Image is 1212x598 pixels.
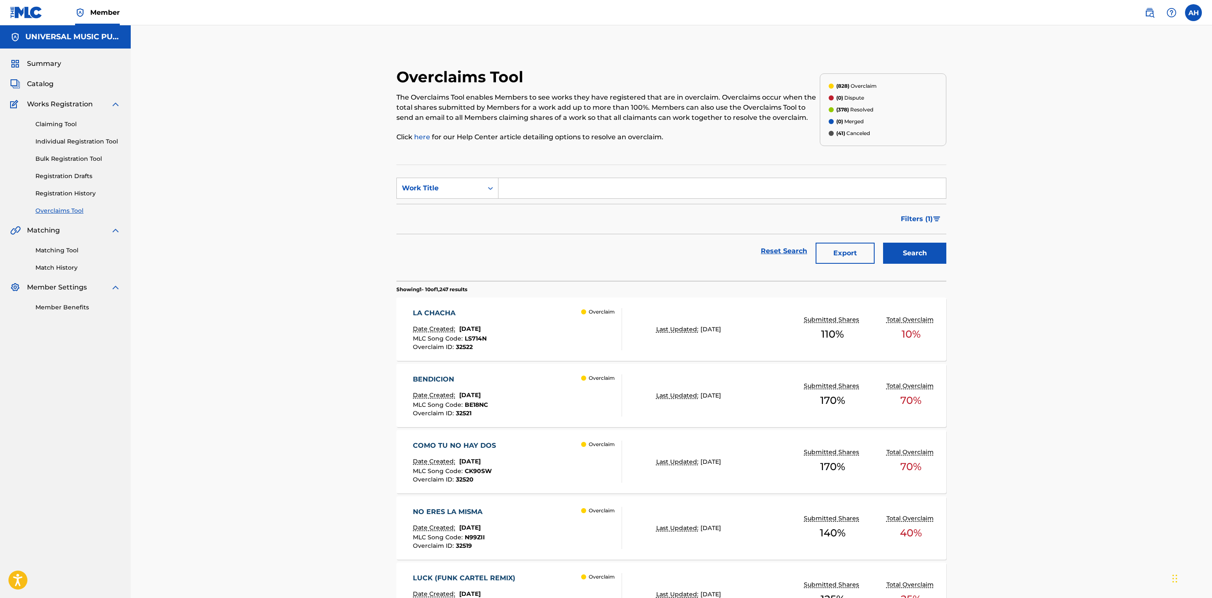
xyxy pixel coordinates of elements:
a: here [414,133,430,141]
span: Overclaim ID : [413,409,456,417]
span: Member Settings [27,282,87,292]
span: [DATE] [700,524,721,532]
p: Resolved [836,106,873,114]
form: Search Form [396,178,946,268]
span: MLC Song Code : [413,533,465,541]
span: 32519 [456,542,472,549]
p: Overclaim [589,374,615,382]
p: Total Overclaim [886,382,936,390]
button: Export [816,243,875,264]
span: 10 % [902,327,921,342]
img: expand [110,282,121,292]
span: 32522 [456,343,473,351]
p: Submitted Shares [804,514,861,523]
div: User Menu [1185,4,1202,21]
p: Showing 1 - 10 of 1,247 results [396,286,467,293]
span: Summary [27,59,61,69]
a: Registration History [35,189,121,198]
span: Overclaim ID : [413,476,456,483]
span: Catalog [27,79,54,89]
p: The Overclaims Tool enables Members to see works they have registered that are in overclaim. Over... [396,92,820,123]
button: Filters (1) [896,208,946,230]
a: LA CHACHADate Created:[DATE]MLC Song Code:LS714NOverclaim ID:32522 OverclaimLast Updated:[DATE]Su... [396,298,946,361]
span: 70 % [900,393,921,408]
p: Canceled [836,130,870,137]
p: Last Updated: [656,524,700,533]
img: Member Settings [10,282,20,292]
span: (378) [836,106,849,113]
a: Overclaims Tool [35,206,121,215]
p: Date Created: [413,325,457,333]
img: Works Registration [10,99,21,109]
p: Submitted Shares [804,580,861,589]
span: (41) [836,130,845,136]
p: Total Overclaim [886,448,936,457]
img: help [1166,8,1177,18]
span: [DATE] [459,325,481,333]
img: expand [110,225,121,235]
img: Matching [10,225,21,235]
p: Total Overclaim [886,514,936,523]
p: Overclaim [589,441,615,448]
div: COMO TU NO HAY DOS [413,441,500,451]
iframe: Chat Widget [1170,557,1212,598]
div: BENDICION [413,374,488,384]
a: Public Search [1141,4,1158,21]
span: Works Registration [27,99,93,109]
a: Claiming Tool [35,120,121,129]
span: 170 % [820,393,845,408]
span: Overclaim ID : [413,542,456,549]
a: Registration Drafts [35,172,121,181]
a: CatalogCatalog [10,79,54,89]
a: Bulk Registration Tool [35,154,121,163]
div: NO ERES LA MISMA [413,507,487,517]
span: [DATE] [700,325,721,333]
span: 170 % [820,459,845,474]
p: Date Created: [413,523,457,532]
span: [DATE] [700,458,721,465]
div: Help [1163,4,1180,21]
span: [DATE] [459,457,481,465]
p: Overclaim [836,82,877,90]
p: Date Created: [413,391,457,400]
p: Submitted Shares [804,448,861,457]
div: LUCK (FUNK CARTEL REMIX) [413,573,520,583]
h5: UNIVERSAL MUSIC PUB GROUP [25,32,121,42]
span: 40 % [900,525,922,541]
p: Submitted Shares [804,315,861,324]
a: Reset Search [757,242,811,260]
p: Click for our Help Center article detailing options to resolve an overclaim. [396,132,820,142]
div: Drag [1172,566,1177,591]
img: search [1145,8,1155,18]
span: MLC Song Code : [413,401,465,409]
span: [DATE] [459,590,481,598]
p: Total Overclaim [886,580,936,589]
span: (0) [836,95,843,101]
img: Catalog [10,79,20,89]
span: LS714N [465,335,487,342]
a: Member Benefits [35,303,121,312]
p: Last Updated: [656,325,700,334]
a: Individual Registration Tool [35,137,121,146]
p: Overclaim [589,507,615,514]
p: Last Updated: [656,457,700,466]
img: Summary [10,59,20,69]
iframe: Resource Center [1188,424,1212,492]
img: filter [933,216,940,222]
img: MLC Logo [10,6,43,19]
div: Work Title [402,183,478,193]
span: Matching [27,225,60,235]
img: Accounts [10,32,20,42]
span: 70 % [900,459,921,474]
span: 32520 [456,476,474,483]
span: Overclaim ID : [413,343,456,351]
img: expand [110,99,121,109]
p: Overclaim [589,573,615,581]
span: CK90SW [465,467,492,475]
h2: Overclaims Tool [396,68,528,87]
p: Merged [836,118,864,125]
span: Filters ( 1 ) [901,214,933,224]
span: 110 % [821,327,844,342]
a: SummarySummary [10,59,61,69]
